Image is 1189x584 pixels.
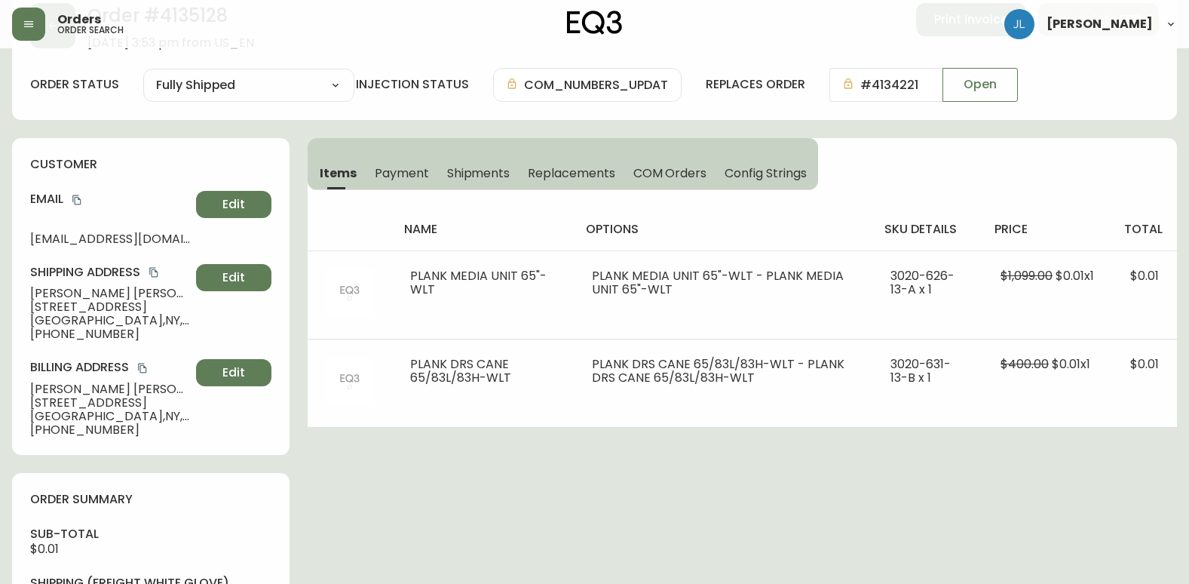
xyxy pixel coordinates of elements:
[410,355,511,386] span: PLANK DRS CANE 65/83L/83H-WLT
[87,36,254,50] span: [DATE] 3:53 pm from US_EN
[1001,267,1053,284] span: $1,099.00
[57,14,101,26] span: Orders
[196,264,271,291] button: Edit
[1130,267,1159,284] span: $0.01
[356,76,469,93] h4: injection status
[447,165,510,181] span: Shipments
[964,76,997,93] span: Open
[1004,9,1034,39] img: 1c9c23e2a847dab86f8017579b61559c
[30,423,190,437] span: [PHONE_NUMBER]
[30,491,271,508] h4: order summary
[30,383,190,396] span: [PERSON_NAME] [PERSON_NAME]
[30,359,190,376] h4: Billing Address
[890,355,951,386] span: 3020-631-13-B x 1
[30,396,190,410] span: [STREET_ADDRESS]
[196,191,271,218] button: Edit
[320,165,357,181] span: Items
[375,165,429,181] span: Payment
[1047,18,1153,30] span: [PERSON_NAME]
[30,264,190,281] h4: Shipping Address
[222,196,245,213] span: Edit
[994,221,1100,238] h4: price
[404,221,562,238] h4: name
[30,540,59,558] span: $0.01
[528,165,614,181] span: Replacements
[326,358,374,406] img: 404Image.svg
[706,76,805,93] h4: replaces order
[592,269,854,297] li: PLANK MEDIA UNIT 65"-WLT - PLANK MEDIA UNIT 65"-WLT
[633,165,707,181] span: COM Orders
[30,76,119,93] label: order status
[69,192,84,207] button: copy
[884,221,970,238] h4: sku details
[30,232,190,246] span: [EMAIL_ADDRESS][DOMAIN_NAME]
[1001,355,1049,373] span: $400.00
[30,300,190,314] span: [STREET_ADDRESS]
[1124,221,1165,238] h4: total
[942,68,1018,102] button: Open
[586,221,860,238] h4: options
[326,269,374,318] img: 404Image.svg
[57,26,124,35] h5: order search
[1130,355,1159,373] span: $0.01
[135,361,150,376] button: copy
[567,11,623,35] img: logo
[890,267,955,298] span: 3020-626-13-A x 1
[410,267,547,298] span: PLANK MEDIA UNIT 65"-WLT
[222,364,245,381] span: Edit
[222,269,245,286] span: Edit
[30,327,190,341] span: [PHONE_NUMBER]
[30,156,271,173] h4: customer
[1056,267,1094,284] span: $0.01 x 1
[30,191,190,207] h4: Email
[196,359,271,386] button: Edit
[146,265,161,280] button: copy
[30,526,271,543] h4: sub-total
[30,287,190,300] span: [PERSON_NAME] [PERSON_NAME]
[30,314,190,327] span: [GEOGRAPHIC_DATA] , NY , 11211 , US
[1052,355,1090,373] span: $0.01 x 1
[30,410,190,423] span: [GEOGRAPHIC_DATA] , NY , 11211 , US
[725,165,806,181] span: Config Strings
[592,358,854,385] li: PLANK DRS CANE 65/83L/83H-WLT - PLANK DRS CANE 65/83L/83H-WLT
